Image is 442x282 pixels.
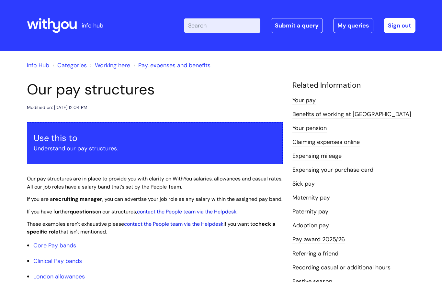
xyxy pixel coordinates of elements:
a: Submit a query [271,18,323,33]
a: Maternity pay [292,194,330,202]
a: Pay award 2025/26 [292,235,345,244]
li: Solution home [51,60,87,70]
a: Sign out [384,18,415,33]
li: Pay, expenses and benefits [132,60,210,70]
div: | - [184,18,415,33]
strong: recruiting manager [53,196,102,202]
a: Working here [95,61,130,69]
strong: questions [70,208,95,215]
a: My queries [333,18,373,33]
a: Adoption pay [292,222,329,230]
a: Pay, expenses and benefits [138,61,210,69]
a: Core Pay bands [33,242,76,249]
a: Expensing mileage [292,152,342,160]
a: Recording casual or additional hours [292,264,391,272]
span: Our pay structures are in place to provide you with clarity on WithYou salaries, allowances and c... [27,175,282,190]
h3: Use this to [34,133,276,143]
p: info hub [82,20,103,31]
a: Paternity pay [292,208,328,216]
a: Your pension [292,124,327,133]
a: Clinical Pay bands [33,257,82,265]
a: contact the People team via the Helpdesk [124,221,223,227]
a: Info Hub [27,61,49,69]
a: Expensing your purchase card [292,166,373,174]
input: Search [184,18,260,33]
p: Understand our pay structures. [34,143,276,154]
a: Categories [57,61,87,69]
a: Referring a friend [292,250,338,258]
span: If you have further on our structures, . [27,208,237,215]
a: Benefits of working at [GEOGRAPHIC_DATA] [292,110,411,119]
div: Modified on: [DATE] 12:04 PM [27,103,87,112]
a: Your pay [292,96,316,105]
h1: Our pay structures [27,81,283,98]
span: These examples aren't exhaustive please if you want to that isn't mentioned. [27,221,275,235]
li: Working here [88,60,130,70]
span: If you are a , you can advertise your job role as any salary within the assigned pay band. [27,196,282,202]
a: Claiming expenses online [292,138,360,146]
h4: Related Information [292,81,415,90]
a: contact the People team via the Helpdesk [137,208,236,215]
a: London allowances [33,273,85,280]
a: Sick pay [292,180,315,188]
